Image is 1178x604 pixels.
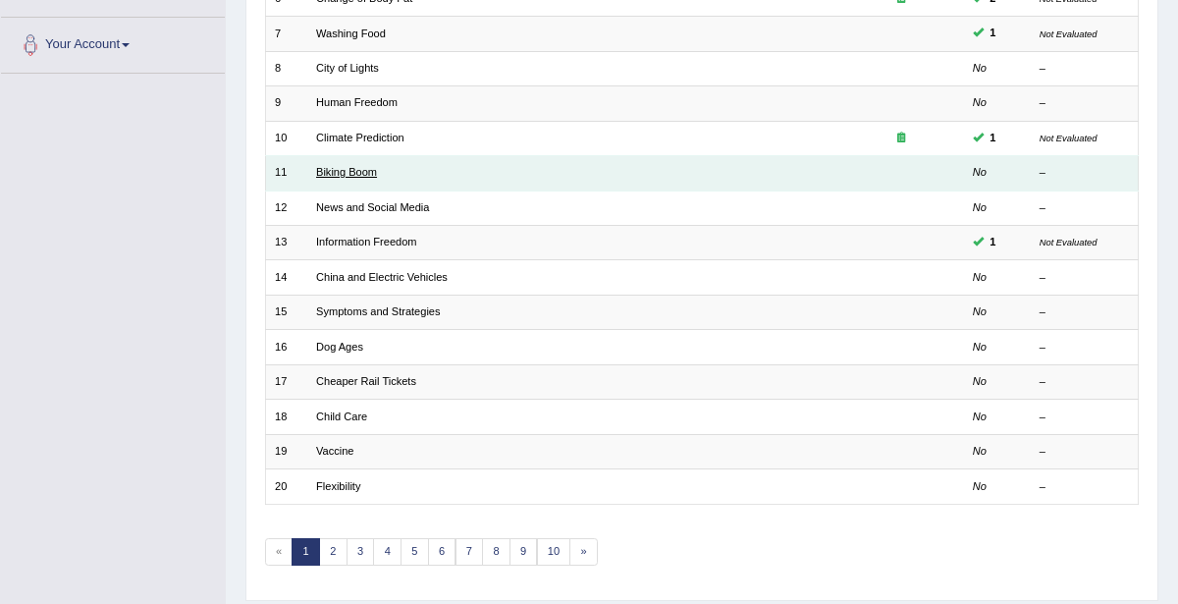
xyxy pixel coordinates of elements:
div: – [1040,95,1129,111]
a: China and Electric Vehicles [316,271,448,283]
span: You can still take this question [984,130,1002,147]
a: Climate Prediction [316,132,404,143]
div: – [1040,374,1129,390]
td: 19 [265,434,307,468]
a: Symptoms and Strategies [316,305,440,317]
a: 7 [455,538,484,566]
td: 13 [265,226,307,260]
span: You can still take this question [984,234,1002,251]
em: No [973,411,987,422]
em: No [973,62,987,74]
td: 9 [265,86,307,121]
a: 9 [509,538,538,566]
td: 12 [265,191,307,225]
td: 20 [265,469,307,504]
span: « [265,538,294,566]
a: 10 [537,538,571,566]
div: – [1040,200,1129,216]
td: 16 [265,330,307,364]
div: – [1040,479,1129,495]
a: Vaccine [316,445,353,457]
a: » [569,538,598,566]
td: 17 [265,364,307,399]
a: Child Care [316,411,367,422]
span: You can still take this question [984,25,1002,42]
a: 8 [482,538,510,566]
td: 15 [265,295,307,329]
a: News and Social Media [316,201,429,213]
em: No [973,201,987,213]
td: 11 [265,156,307,191]
a: Your Account [1,18,225,67]
td: 18 [265,400,307,434]
small: Not Evaluated [1040,237,1098,247]
em: No [973,166,987,178]
small: Not Evaluated [1040,133,1098,143]
a: 4 [373,538,402,566]
em: No [973,480,987,492]
a: City of Lights [316,62,379,74]
em: No [973,96,987,108]
a: Flexibility [316,480,360,492]
div: – [1040,61,1129,77]
div: – [1040,340,1129,356]
em: No [973,375,987,387]
em: No [973,445,987,457]
a: Biking Boom [316,166,377,178]
div: Exam occurring question [847,131,954,146]
small: Not Evaluated [1040,28,1098,39]
a: Human Freedom [316,96,398,108]
td: 7 [265,17,307,51]
em: No [973,271,987,283]
a: 1 [292,538,320,566]
em: No [973,341,987,353]
a: 2 [319,538,348,566]
div: – [1040,304,1129,320]
a: 3 [347,538,375,566]
a: 6 [428,538,456,566]
div: – [1040,165,1129,181]
a: Dog Ages [316,341,363,353]
div: – [1040,444,1129,460]
a: Cheaper Rail Tickets [316,375,416,387]
td: 10 [265,121,307,155]
div: – [1040,270,1129,286]
a: Washing Food [316,27,386,39]
div: – [1040,410,1129,425]
td: 14 [265,260,307,295]
em: No [973,305,987,317]
td: 8 [265,51,307,85]
a: 5 [401,538,429,566]
a: Information Freedom [316,236,417,247]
